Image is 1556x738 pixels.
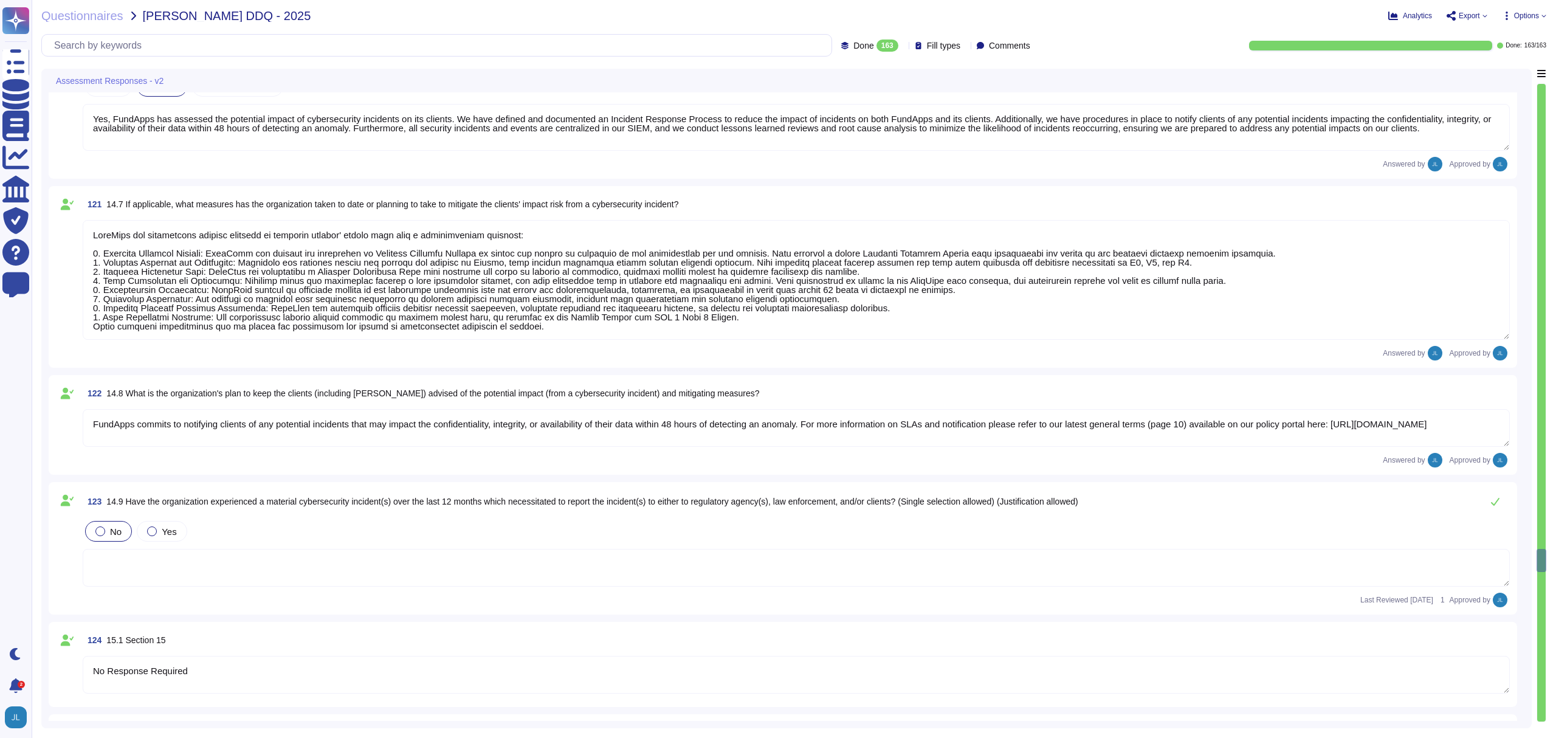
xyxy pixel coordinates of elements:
[989,41,1030,50] span: Comments
[83,220,1510,340] textarea: LoreMips dol sitametcons adipisc elitsedd ei temporin utlabor' etdolo magn aliq e adminimveniam q...
[1450,350,1490,357] span: Approved by
[1493,157,1507,171] img: user
[1383,457,1425,464] span: Answered by
[1459,12,1480,19] span: Export
[56,77,164,85] span: Assessment Responses - v2
[83,104,1510,151] textarea: Yes, FundApps has assessed the potential impact of cybersecurity incidents on its clients. We hav...
[83,409,1510,447] textarea: FundApps commits to notifying clients of any potential incidents that may impact the confidential...
[41,10,123,22] span: Questionnaires
[162,526,176,537] span: Yes
[83,389,102,398] span: 122
[106,497,1078,506] span: 14.9 Have the organization experienced a material cybersecurity incident(s) over the last 12 mont...
[106,199,678,209] span: 14.7 If applicable, what measures has the organization taken to date or planning to take to mitig...
[143,10,311,22] span: [PERSON_NAME] DDQ - 2025
[1450,596,1490,604] span: Approved by
[2,704,35,731] button: user
[1428,453,1442,467] img: user
[106,635,165,645] span: 15.1 Section 15
[1450,160,1490,168] span: Approved by
[1403,12,1432,19] span: Analytics
[1428,346,1442,360] img: user
[1388,11,1432,21] button: Analytics
[1506,43,1522,49] span: Done:
[1360,596,1433,604] span: Last Reviewed [DATE]
[1428,157,1442,171] img: user
[83,656,1510,694] textarea: No Response Required
[1383,160,1425,168] span: Answered by
[927,41,960,50] span: Fill types
[83,636,102,644] span: 124
[1383,350,1425,357] span: Answered by
[18,681,25,688] div: 2
[876,40,898,52] div: 163
[1493,593,1507,607] img: user
[1493,453,1507,467] img: user
[1438,596,1445,604] span: 1
[48,35,831,56] input: Search by keywords
[83,497,102,506] span: 123
[1524,43,1546,49] span: 163 / 163
[1450,457,1490,464] span: Approved by
[106,388,759,398] span: 14.8 What is the organization's plan to keep the clients (including [PERSON_NAME]) advised of the...
[853,41,873,50] span: Done
[1493,346,1507,360] img: user
[83,200,102,209] span: 121
[1514,12,1539,19] span: Options
[5,706,27,728] img: user
[110,526,122,537] span: No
